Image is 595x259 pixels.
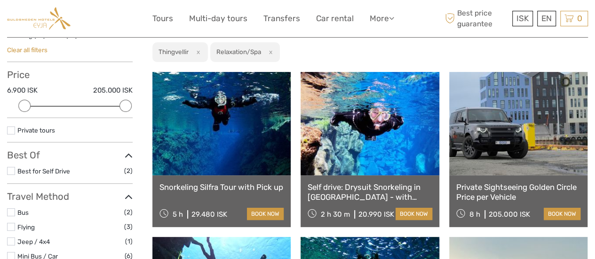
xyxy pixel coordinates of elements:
button: Open LiveChat chat widget [108,15,119,26]
a: Multi-day tours [189,12,247,25]
button: x [190,47,203,57]
span: (1) [125,236,133,247]
span: 0 [576,14,584,23]
a: Tours [152,12,173,25]
a: book now [247,208,284,220]
div: 20.990 ISK [358,210,394,219]
h2: Thingvellir [159,48,189,55]
a: book now [396,208,432,220]
div: 29.480 ISK [191,210,227,219]
span: 5 h [173,210,183,219]
span: (3) [124,221,133,232]
a: Car rental [316,12,354,25]
span: Best price guarantee [443,8,510,29]
a: Best for Self Drive [17,167,70,175]
a: Self drive: Drysuit Snorkeling in [GEOGRAPHIC_DATA] - with underwater photos [308,182,432,202]
a: Flying [17,223,35,231]
img: Guldsmeden Eyja [7,7,71,30]
a: Private Sightseeing Golden Circle Price per Vehicle [456,182,580,202]
a: Clear all filters [7,46,48,54]
span: (2) [124,207,133,218]
a: Bus [17,209,29,216]
a: Private tours [17,126,55,134]
label: 6.900 ISK [7,86,38,95]
div: EN [537,11,556,26]
a: More [370,12,394,25]
span: (2) [124,165,133,176]
span: 8 h [469,210,480,219]
h3: Best Of [7,149,133,161]
span: 2 h 30 m [321,210,350,219]
span: ISK [516,14,529,23]
button: x [262,47,275,57]
h3: Price [7,69,133,80]
a: Snorkeling Silfra Tour with Pick up [159,182,284,192]
a: Transfers [263,12,300,25]
div: 205.000 ISK [489,210,530,219]
label: 205.000 ISK [93,86,133,95]
h2: Relaxation/Spa [216,48,261,55]
a: Jeep / 4x4 [17,238,50,245]
p: We're away right now. Please check back later! [13,16,106,24]
h3: Travel Method [7,191,133,202]
a: book now [544,208,580,220]
div: Showing ( ) out of ( ) tours [7,31,133,46]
